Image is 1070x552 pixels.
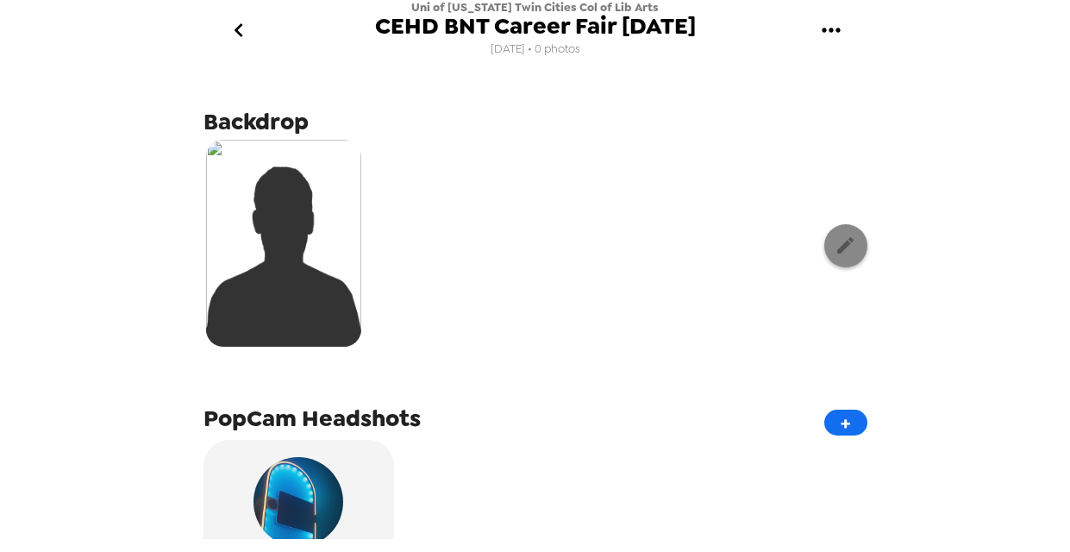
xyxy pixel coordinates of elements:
img: popcam example [253,457,343,547]
span: PopCam Headshots [203,403,421,434]
img: silhouette [206,140,361,347]
span: CEHD BNT Career Fair [DATE] [375,15,696,38]
button: go back [211,3,267,59]
span: [DATE] • 0 photos [491,38,580,61]
span: Backdrop [203,106,309,137]
button: + [824,410,867,436]
button: gallery menu [804,3,860,59]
